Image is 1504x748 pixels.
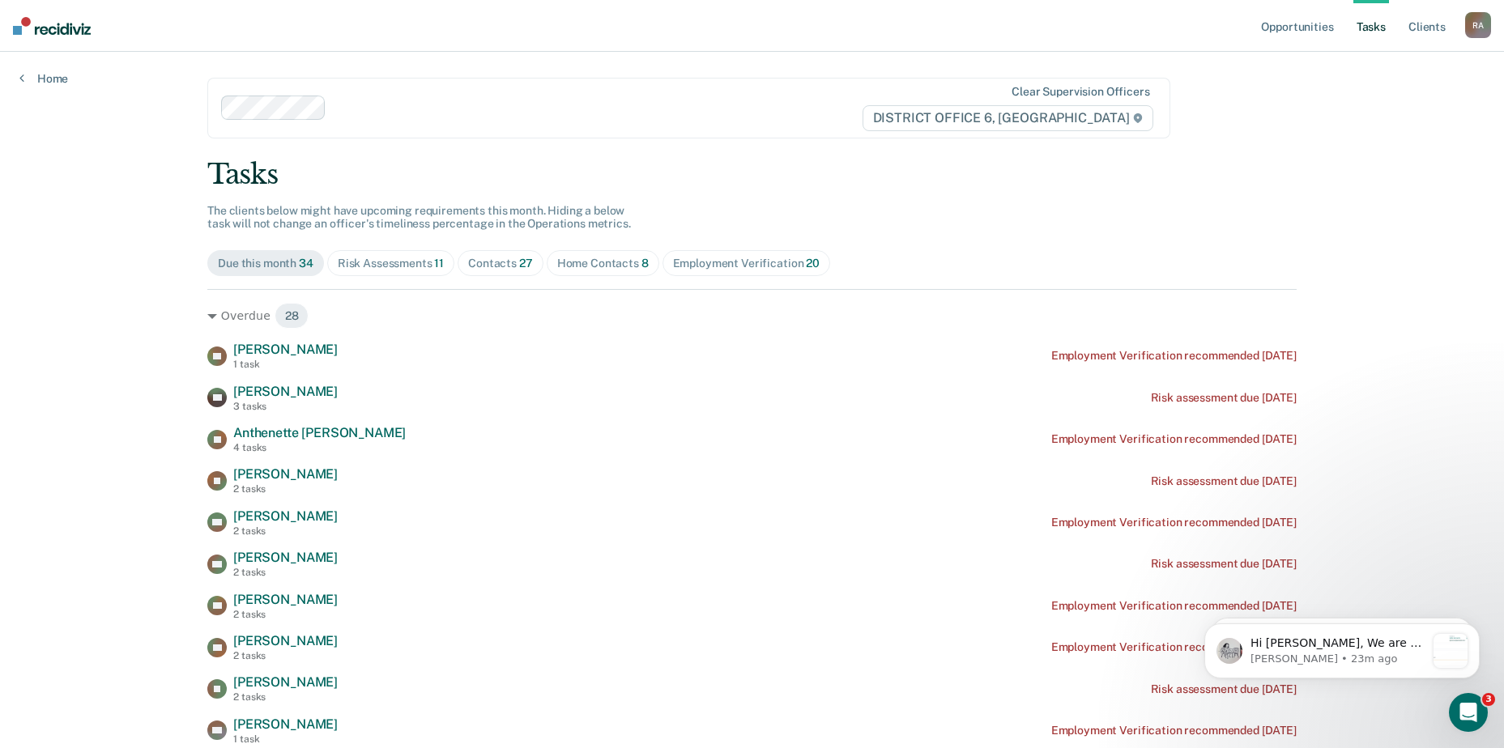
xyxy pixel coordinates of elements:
[207,158,1297,191] div: Tasks
[1449,693,1488,732] iframe: Intercom live chat
[299,257,313,270] span: 34
[1051,349,1297,363] div: Employment Verification recommended [DATE]
[1180,591,1504,704] iframe: Intercom notifications message
[233,650,338,661] div: 2 tasks
[233,483,338,495] div: 2 tasks
[19,71,68,86] a: Home
[641,257,649,270] span: 8
[468,257,533,270] div: Contacts
[1151,557,1297,571] div: Risk assessment due [DATE]
[1051,724,1297,737] div: Employment Verification recommended [DATE]
[519,257,533,270] span: 27
[1051,599,1297,613] div: Employment Verification recommended [DATE]
[233,592,338,607] span: [PERSON_NAME]
[233,609,338,620] div: 2 tasks
[1151,682,1297,696] div: Risk assessment due [DATE]
[338,257,444,270] div: Risk Assessments
[207,303,1297,329] div: Overdue 28
[233,384,338,399] span: [PERSON_NAME]
[1051,432,1297,446] div: Employment Verification recommended [DATE]
[806,257,820,270] span: 20
[13,17,91,35] img: Recidiviz
[218,257,313,270] div: Due this month
[233,567,338,578] div: 2 tasks
[233,691,338,703] div: 2 tasks
[1012,85,1149,99] div: Clear supervision officers
[207,204,631,231] span: The clients below might have upcoming requirements this month. Hiding a below task will not chang...
[1051,640,1297,654] div: Employment Verification recommended [DATE]
[233,342,338,357] span: [PERSON_NAME]
[233,733,338,745] div: 1 task
[233,716,338,732] span: [PERSON_NAME]
[863,105,1153,131] span: DISTRICT OFFICE 6, [GEOGRAPHIC_DATA]
[275,303,309,329] span: 28
[1051,516,1297,529] div: Employment Verification recommended [DATE]
[434,257,444,270] span: 11
[233,674,338,690] span: [PERSON_NAME]
[233,466,338,482] span: [PERSON_NAME]
[233,442,406,453] div: 4 tasks
[557,257,649,270] div: Home Contacts
[233,508,338,524] span: [PERSON_NAME]
[673,257,820,270] div: Employment Verification
[233,359,338,370] div: 1 task
[1151,474,1297,488] div: Risk assessment due [DATE]
[233,550,338,565] span: [PERSON_NAME]
[1465,12,1491,38] div: R A
[233,633,338,648] span: [PERSON_NAME]
[233,425,406,440] span: Anthenette [PERSON_NAME]
[233,401,338,412] div: 3 tasks
[1151,391,1297,405] div: Risk assessment due [DATE]
[233,525,338,537] div: 2 tasks
[1482,693,1495,706] span: 3
[1465,12,1491,38] button: RA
